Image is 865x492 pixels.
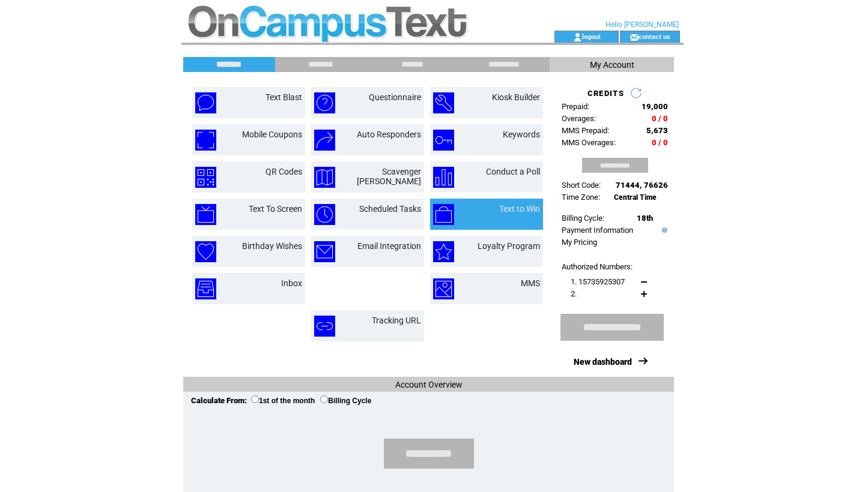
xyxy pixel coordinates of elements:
[562,214,604,223] span: Billing Cycle:
[492,92,540,102] a: Kiosk Builder
[242,130,302,139] a: Mobile Coupons
[433,278,454,299] img: mms.png
[357,241,421,251] a: Email Integration
[433,204,454,225] img: text-to-win.png
[369,92,421,102] a: Questionnaire
[590,60,634,70] span: My Account
[659,227,667,233] img: help.gif
[191,396,247,405] span: Calculate From:
[251,395,259,403] input: 1st of the month
[359,204,421,214] a: Scheduled Tasks
[562,238,597,247] a: My Pricing
[314,167,335,188] img: scavenger-hunt.png
[242,241,302,251] a: Birthday Wishes
[195,167,216,188] img: qr-codes.png
[616,181,668,190] span: 71444, 76626
[642,102,668,111] span: 19,000
[639,32,670,40] a: contact us
[314,92,335,113] img: questionnaire.png
[630,32,639,42] img: contact_us_icon.gif
[571,277,625,286] span: 1. 15735925307
[372,316,421,325] a: Tracking URL
[357,167,421,186] a: Scavenger [PERSON_NAME]
[562,138,616,147] span: MMS Overages:
[251,397,315,405] label: 1st of the month
[574,357,632,367] a: New dashboard
[582,32,601,40] a: logout
[562,181,601,190] span: Short Code:
[562,114,596,123] span: Overages:
[195,204,216,225] img: text-to-screen.png
[605,20,679,29] span: Hello [PERSON_NAME]
[357,130,421,139] a: Auto Responders
[521,278,540,288] a: MMS
[433,167,454,188] img: conduct-a-poll.png
[562,102,589,111] span: Prepaid:
[571,289,577,298] span: 2.
[614,193,657,202] span: Central Time
[486,167,540,176] a: Conduct a Poll
[433,130,454,151] img: keywords.png
[266,167,302,176] a: QR Codes
[433,241,454,262] img: loyalty-program.png
[195,241,216,262] img: birthday-wishes.png
[433,92,454,113] img: kiosk-builder.png
[314,241,335,262] img: email-integration.png
[249,204,302,214] a: Text To Screen
[562,193,600,202] span: Time Zone:
[637,214,653,223] span: 18th
[499,204,540,214] a: Text to Win
[320,397,371,405] label: Billing Cycle
[320,395,328,403] input: Billing Cycle
[646,126,668,135] span: 5,673
[195,92,216,113] img: text-blast.png
[314,204,335,225] img: scheduled-tasks.png
[562,126,609,135] span: MMS Prepaid:
[562,226,633,235] a: Payment Information
[562,262,633,271] span: Authorized Numbers:
[652,138,668,147] span: 0 / 0
[314,316,335,337] img: tracking-url.png
[266,92,302,102] a: Text Blast
[195,130,216,151] img: mobile-coupons.png
[503,130,540,139] a: Keywords
[314,130,335,151] img: auto-responders.png
[573,32,582,42] img: account_icon.gif
[395,380,463,389] span: Account Overview
[587,89,624,98] span: CREDITS
[281,278,302,288] a: Inbox
[195,278,216,299] img: inbox.png
[478,241,540,251] a: Loyalty Program
[652,114,668,123] span: 0 / 0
